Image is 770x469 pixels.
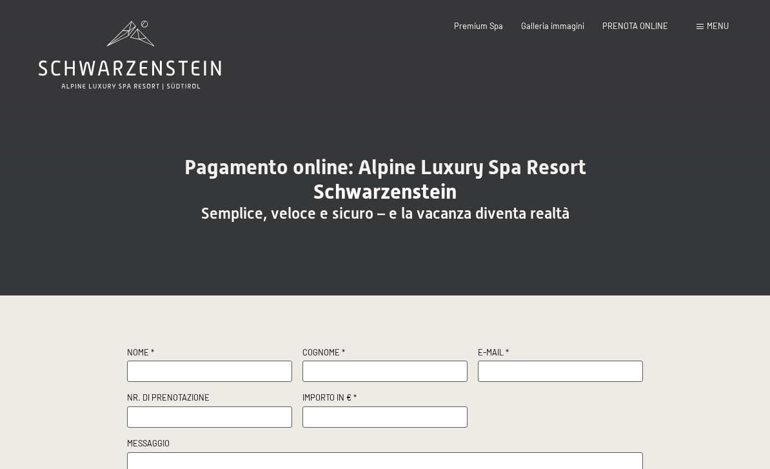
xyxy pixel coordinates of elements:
[602,21,668,31] a: PRENOTA ONLINE
[302,392,468,406] label: Importo in € *
[201,205,569,223] span: Semplice, veloce e sicuro – e la vacanza diventa realtà
[127,392,292,406] label: Nr. di prenotazione
[184,155,586,204] span: Pagamento online: Alpine Luxury Spa Resort Schwarzenstein
[127,438,643,452] label: Messaggio
[478,347,643,361] label: E-Mail *
[127,347,292,361] label: Nome *
[302,347,468,361] label: Cognome *
[454,21,503,31] a: Premium Spa
[707,21,729,31] span: Menu
[521,21,584,31] a: Galleria immagini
